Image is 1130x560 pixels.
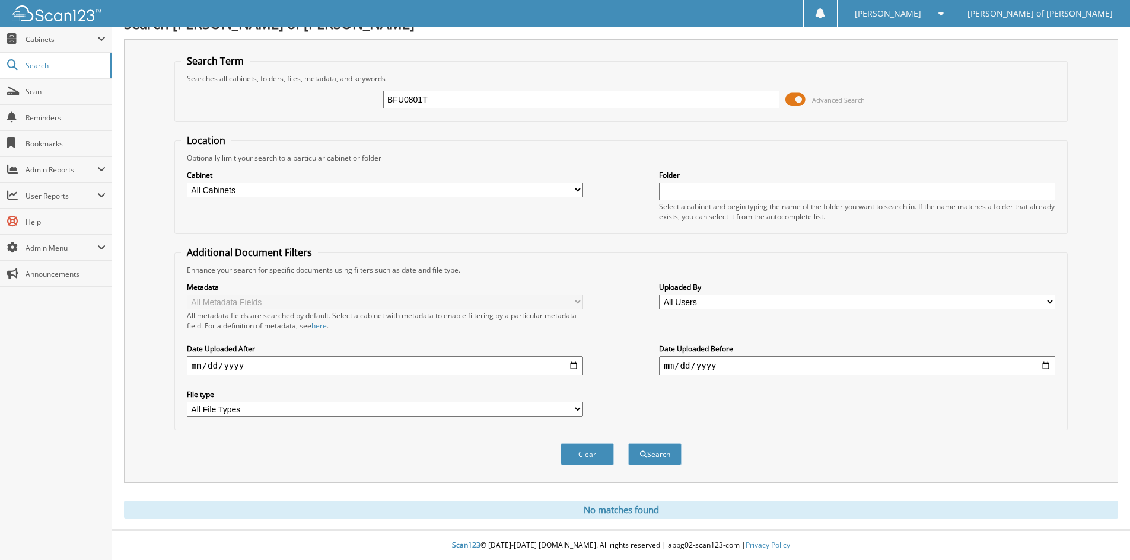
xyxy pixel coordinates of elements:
[187,282,583,292] label: Metadata
[181,73,1061,84] div: Searches all cabinets, folders, files, metadata, and keywords
[26,165,97,175] span: Admin Reports
[659,282,1055,292] label: Uploaded By
[187,344,583,354] label: Date Uploaded After
[26,269,106,279] span: Announcements
[26,113,106,123] span: Reminders
[26,243,97,253] span: Admin Menu
[26,34,97,44] span: Cabinets
[187,170,583,180] label: Cabinet
[181,265,1061,275] div: Enhance your search for specific documents using filters such as date and file type.
[187,389,583,399] label: File type
[26,217,106,227] span: Help
[812,95,865,104] span: Advanced Search
[187,356,583,375] input: start
[561,443,614,465] button: Clear
[181,134,231,147] legend: Location
[855,10,921,17] span: [PERSON_NAME]
[26,139,106,149] span: Bookmarks
[746,540,790,550] a: Privacy Policy
[659,344,1055,354] label: Date Uploaded Before
[26,87,106,97] span: Scan
[659,170,1055,180] label: Folder
[1071,503,1130,560] iframe: Chat Widget
[181,153,1061,163] div: Optionally limit your search to a particular cabinet or folder
[967,10,1113,17] span: [PERSON_NAME] of [PERSON_NAME]
[12,5,101,21] img: scan123-logo-white.svg
[659,356,1055,375] input: end
[26,60,104,71] span: Search
[659,201,1055,222] div: Select a cabinet and begin typing the name of the folder you want to search in. If the name match...
[452,540,480,550] span: Scan123
[181,55,250,68] legend: Search Term
[187,311,583,331] div: All metadata fields are searched by default. Select a cabinet with metadata to enable filtering b...
[112,531,1130,560] div: © [DATE]-[DATE] [DOMAIN_NAME]. All rights reserved | appg02-scan123-com |
[311,321,327,331] a: here
[628,443,682,465] button: Search
[26,191,97,201] span: User Reports
[124,501,1118,519] div: No matches found
[181,246,318,259] legend: Additional Document Filters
